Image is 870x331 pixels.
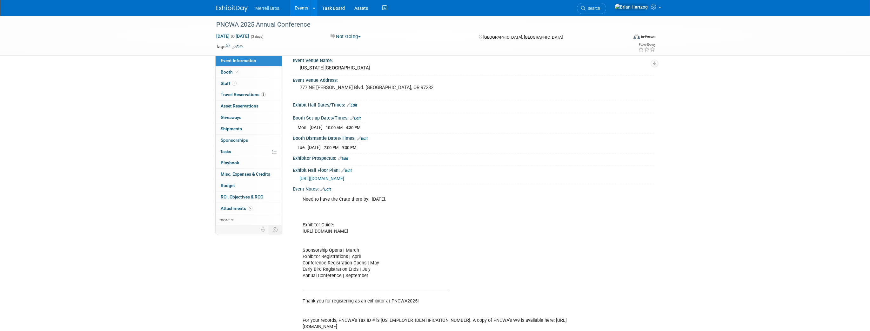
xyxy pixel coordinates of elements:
[261,92,266,97] span: 3
[221,183,235,188] span: Budget
[232,81,237,86] span: 5
[216,203,282,214] a: Attachments5
[221,103,258,108] span: Asset Reservations
[216,169,282,180] a: Misc. Expenses & Credits
[255,6,280,11] span: Merrell Bros.
[216,214,282,225] a: more
[350,116,361,120] a: Edit
[216,146,282,157] a: Tasks
[638,43,655,47] div: Event Rating
[221,69,240,75] span: Booth
[216,89,282,100] a: Travel Reservations3
[586,6,600,11] span: Search
[614,3,648,10] img: Brian Hertzog
[633,34,640,39] img: Format-Inperson.png
[220,149,231,154] span: Tasks
[293,100,654,108] div: Exhibit Hall Dates/Times:
[221,194,263,199] span: ROI, Objectives & ROO
[221,81,237,86] span: Staff
[293,153,654,162] div: Exhibitor Prospectus:
[347,103,357,107] a: Edit
[221,160,239,165] span: Playbook
[216,78,282,89] a: Staff5
[248,206,252,211] span: 5
[216,43,243,50] td: Tags
[250,35,264,39] span: (3 days)
[214,19,618,30] div: PNCWA 2025 Annual Conference
[269,225,282,234] td: Toggle Event Tabs
[236,70,239,74] i: Booth reservation complete
[221,138,248,143] span: Sponsorships
[293,75,654,83] div: Event Venue Address:
[216,123,282,134] a: Shipments
[221,126,242,131] span: Shipments
[299,176,344,181] a: [URL][DOMAIN_NAME]
[216,33,249,39] span: [DATE] [DATE]
[216,191,282,203] a: ROI, Objectives & ROO
[258,225,269,234] td: Personalize Event Tab Strip
[293,184,654,192] div: Event Notes:
[221,92,266,97] span: Travel Reservations
[293,113,654,121] div: Booth Set-up Dates/Times:
[293,165,654,174] div: Exhibit Hall Floor Plan:
[341,168,352,173] a: Edit
[298,144,308,151] td: Tue.
[293,56,654,64] div: Event Venue Name:
[216,135,282,146] a: Sponsorships
[338,156,348,161] a: Edit
[221,172,270,177] span: Misc. Expenses & Credits
[641,34,656,39] div: In-Person
[298,124,310,131] td: Mon.
[310,124,323,131] td: [DATE]
[232,45,243,49] a: Edit
[216,101,282,112] a: Asset Reservations
[308,144,321,151] td: [DATE]
[300,85,436,90] pre: 777 NE [PERSON_NAME] Blvd. [GEOGRAPHIC_DATA], OR 97232
[216,67,282,78] a: Booth
[219,217,230,222] span: more
[221,58,256,63] span: Event Information
[590,33,656,42] div: Event Format
[483,35,563,40] span: [GEOGRAPHIC_DATA], [GEOGRAPHIC_DATA]
[577,3,606,14] a: Search
[324,145,356,150] span: 7:00 PM - 9:30 PM
[216,180,282,191] a: Budget
[216,5,248,12] img: ExhibitDay
[320,187,331,191] a: Edit
[357,136,368,141] a: Edit
[216,112,282,123] a: Giveaways
[328,33,363,40] button: Not Going
[221,206,252,211] span: Attachments
[293,133,654,142] div: Booth Dismantle Dates/Times:
[230,34,236,39] span: to
[216,55,282,66] a: Event Information
[298,63,649,73] div: [US_STATE][GEOGRAPHIC_DATA]
[221,115,241,120] span: Giveaways
[326,125,360,130] span: 10:00 AM - 4:30 PM
[216,157,282,168] a: Playbook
